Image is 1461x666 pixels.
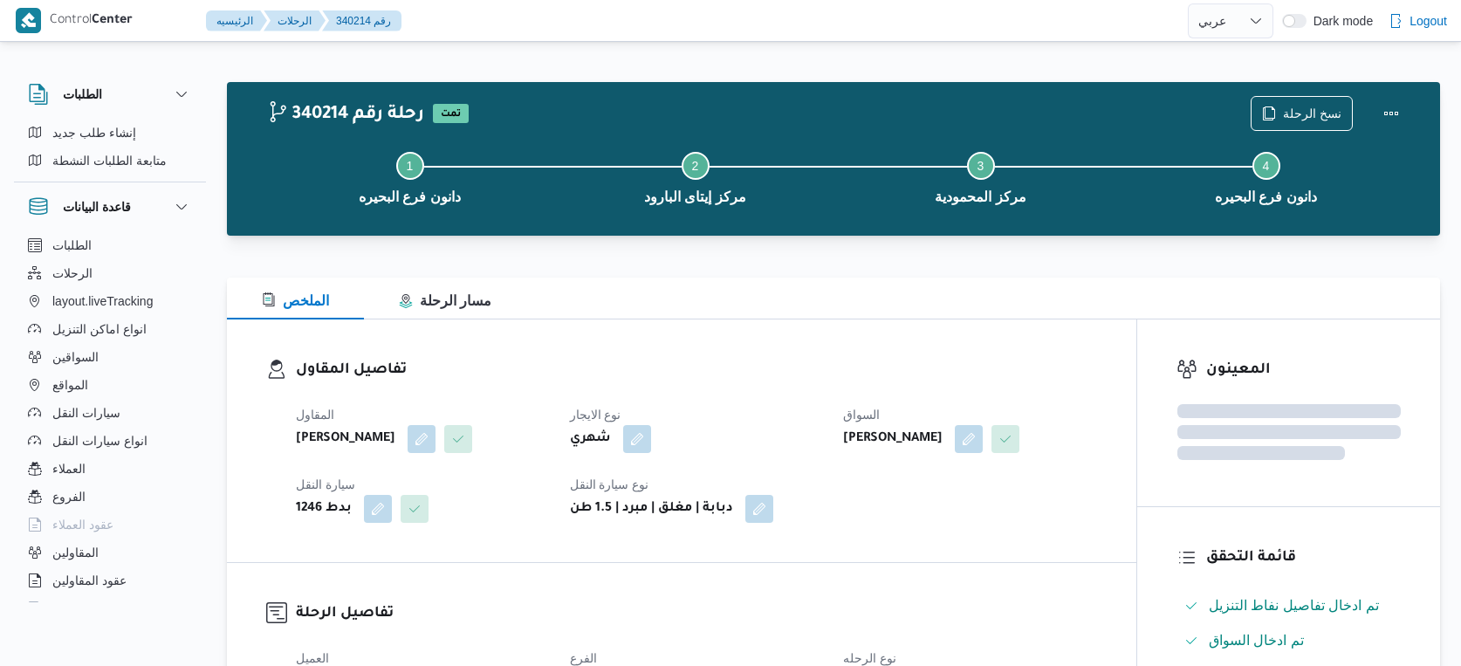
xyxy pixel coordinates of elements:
[935,187,1025,208] span: مركز المحمودية
[52,319,147,340] span: انواع اماكن التنزيل
[570,651,597,665] span: الفرع
[21,399,199,427] button: سيارات النقل
[359,187,461,208] span: دانون فرع البحيره
[570,429,611,450] b: شهري
[296,498,352,519] b: بدط 1246
[52,402,120,423] span: سيارات النقل
[21,511,199,539] button: عقود العملاء
[28,196,192,217] button: قاعدة البيانات
[1410,10,1447,31] span: Logout
[1283,103,1341,124] span: نسخ الرحلة
[1382,3,1454,38] button: Logout
[322,10,401,31] button: 340214 رقم
[52,263,93,284] span: الرحلات
[296,408,334,422] span: المقاول
[843,651,896,665] span: نوع الرحله
[14,231,206,609] div: قاعدة البيانات
[52,374,88,395] span: المواقع
[399,293,491,308] span: مسار الرحلة
[206,10,267,31] button: الرئيسيه
[52,430,147,451] span: انواع سيارات النقل
[21,315,199,343] button: انواع اماكن التنزيل
[1263,159,1270,173] span: 4
[296,602,1097,626] h3: تفاصيل الرحلة
[52,514,113,535] span: عقود العملاء
[92,14,133,28] b: Center
[977,159,984,173] span: 3
[552,131,838,222] button: مركز إيتاى البارود
[28,84,192,105] button: الطلبات
[267,104,424,127] h2: 340214 رحلة رقم
[52,458,86,479] span: العملاء
[14,119,206,182] div: الطلبات
[1251,96,1353,131] button: نسخ الرحلة
[843,429,943,450] b: [PERSON_NAME]
[52,122,136,143] span: إنشاء طلب جديد
[570,498,733,519] b: دبابة | مغلق | مبرد | 1.5 طن
[21,259,199,287] button: الرحلات
[21,566,199,594] button: عقود المقاولين
[1209,598,1379,613] span: تم ادخال تفاصيل نفاط التنزيل
[16,8,41,33] img: X8yXhbKr1z7QwAAAABJRU5ErkJggg==
[21,119,199,147] button: إنشاء طلب جديد
[407,159,414,173] span: 1
[1209,630,1304,651] span: تم ادخال السواق
[1209,633,1304,648] span: تم ادخال السواق
[644,187,746,208] span: مركز إيتاى البارود
[264,10,326,31] button: الرحلات
[296,651,329,665] span: العميل
[1206,359,1401,382] h3: المعينون
[1123,131,1409,222] button: دانون فرع البحيره
[1177,627,1401,655] button: تم ادخال السواق
[52,486,86,507] span: الفروع
[262,293,329,308] span: الملخص
[296,477,355,491] span: سيارة النقل
[17,596,73,649] iframe: chat widget
[1374,96,1409,131] button: Actions
[52,542,99,563] span: المقاولين
[296,429,395,450] b: [PERSON_NAME]
[52,347,99,367] span: السواقين
[1209,595,1379,616] span: تم ادخال تفاصيل نفاط التنزيل
[21,287,199,315] button: layout.liveTracking
[1177,592,1401,620] button: تم ادخال تفاصيل نفاط التنزيل
[63,196,131,217] h3: قاعدة البيانات
[843,408,880,422] span: السواق
[21,427,199,455] button: انواع سيارات النقل
[570,477,649,491] span: نوع سيارة النقل
[21,371,199,399] button: المواقع
[21,231,199,259] button: الطلبات
[441,109,461,120] b: تمت
[21,455,199,483] button: العملاء
[570,408,621,422] span: نوع الايجار
[21,594,199,622] button: اجهزة التليفون
[52,598,125,619] span: اجهزة التليفون
[52,291,153,312] span: layout.liveTracking
[63,84,102,105] h3: الطلبات
[21,539,199,566] button: المقاولين
[267,131,552,222] button: دانون فرع البحيره
[692,159,699,173] span: 2
[838,131,1123,222] button: مركز المحمودية
[1206,546,1401,570] h3: قائمة التحقق
[52,235,92,256] span: الطلبات
[21,483,199,511] button: الفروع
[296,359,1097,382] h3: تفاصيل المقاول
[433,104,469,123] span: تمت
[52,150,167,171] span: متابعة الطلبات النشطة
[21,147,199,175] button: متابعة الطلبات النشطة
[1215,187,1317,208] span: دانون فرع البحيره
[52,570,127,591] span: عقود المقاولين
[1307,14,1373,28] span: Dark mode
[21,343,199,371] button: السواقين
